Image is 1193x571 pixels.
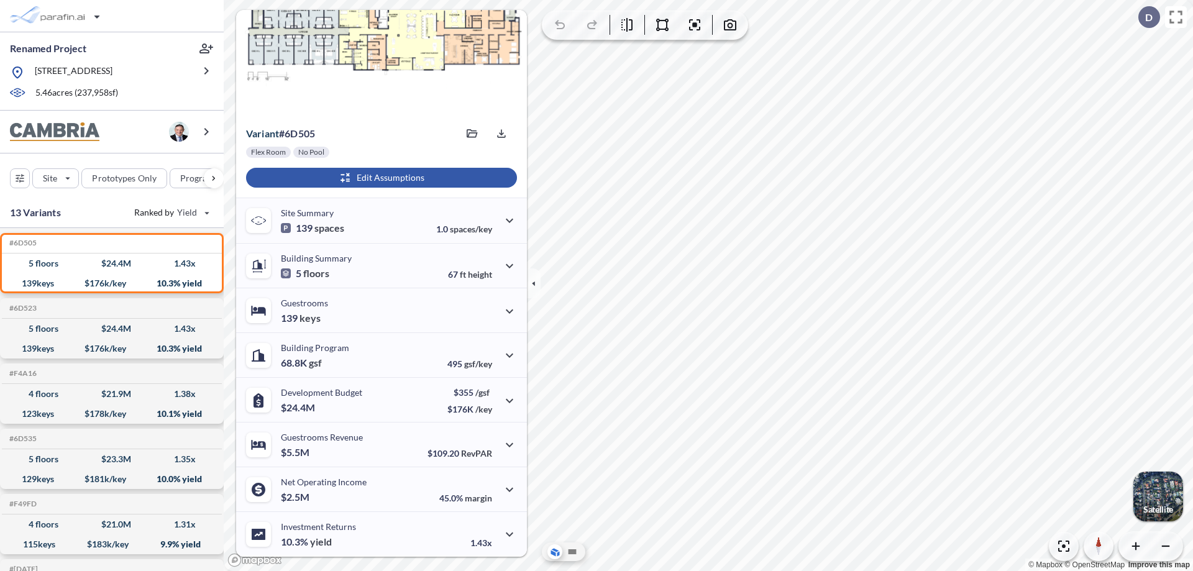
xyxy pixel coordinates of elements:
[427,448,492,459] p: $109.20
[10,122,99,142] img: BrandImage
[7,239,37,247] h5: Click to copy the code
[10,205,61,220] p: 13 Variants
[246,127,315,140] p: # 6d505
[246,168,517,188] button: Edit Assumptions
[460,269,466,280] span: ft
[475,404,492,414] span: /key
[32,168,79,188] button: Site
[464,359,492,369] span: gsf/key
[1133,472,1183,521] img: Switcher Image
[1128,560,1190,569] a: Improve this map
[281,446,311,459] p: $5.5M
[281,387,362,398] p: Development Budget
[448,269,492,280] p: 67
[7,500,37,508] h5: Click to copy the code
[227,553,282,567] a: Mapbox homepage
[447,359,492,369] p: 495
[468,269,492,280] span: height
[281,357,322,369] p: 68.8K
[281,401,317,414] p: $24.4M
[314,222,344,234] span: spaces
[281,432,363,442] p: Guestrooms Revenue
[281,521,356,532] p: Investment Returns
[281,536,332,548] p: 10.3%
[281,298,328,308] p: Guestrooms
[124,203,217,222] button: Ranked by Yield
[281,312,321,324] p: 139
[7,434,37,443] h5: Click to copy the code
[35,86,118,100] p: 5.46 acres ( 237,958 sf)
[1064,560,1125,569] a: OpenStreetMap
[81,168,167,188] button: Prototypes Only
[281,222,344,234] p: 139
[547,544,562,559] button: Aerial View
[447,404,492,414] p: $176K
[465,493,492,503] span: margin
[246,127,279,139] span: Variant
[1028,560,1063,569] a: Mapbox
[470,537,492,548] p: 1.43x
[303,267,329,280] span: floors
[299,312,321,324] span: keys
[281,253,352,263] p: Building Summary
[1145,12,1153,23] p: D
[281,477,367,487] p: Net Operating Income
[7,369,37,378] h5: Click to copy the code
[170,168,237,188] button: Program
[177,206,198,219] span: Yield
[35,65,112,80] p: [STREET_ADDRESS]
[309,357,322,369] span: gsf
[10,42,86,55] p: Renamed Project
[281,267,329,280] p: 5
[1143,505,1173,514] p: Satellite
[281,208,334,218] p: Site Summary
[436,224,492,234] p: 1.0
[461,448,492,459] span: RevPAR
[439,493,492,503] p: 45.0%
[43,172,57,185] p: Site
[7,304,37,313] h5: Click to copy the code
[281,491,311,503] p: $2.5M
[169,122,189,142] img: user logo
[92,172,157,185] p: Prototypes Only
[251,147,286,157] p: Flex Room
[475,387,490,398] span: /gsf
[565,544,580,559] button: Site Plan
[310,536,332,548] span: yield
[447,387,492,398] p: $355
[1133,472,1183,521] button: Switcher ImageSatellite
[180,172,215,185] p: Program
[450,224,492,234] span: spaces/key
[298,147,324,157] p: No Pool
[281,342,349,353] p: Building Program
